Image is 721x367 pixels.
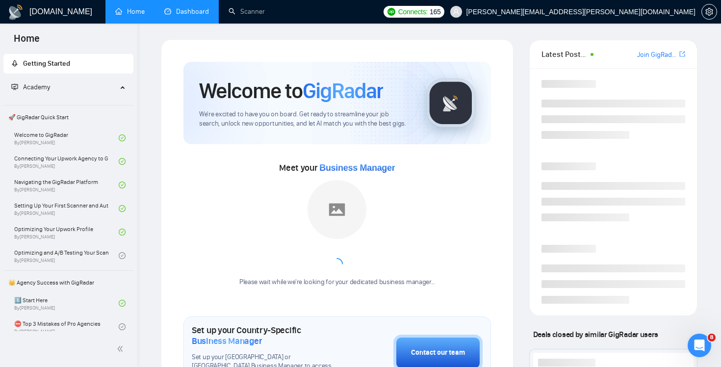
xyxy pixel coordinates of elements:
span: user [453,8,460,15]
span: Academy [23,83,50,91]
span: check-circle [119,182,126,188]
iframe: Intercom live chat [688,334,711,357]
span: 👑 Agency Success with GigRadar [4,273,132,292]
span: Business Manager [319,163,395,173]
span: check-circle [119,158,126,165]
h1: Welcome to [199,78,383,104]
span: check-circle [119,229,126,236]
a: 1️⃣ Start HereBy[PERSON_NAME] [14,292,119,314]
a: dashboardDashboard [164,7,209,16]
img: placeholder.png [308,180,366,239]
div: Please wait while we're looking for your dedicated business manager... [233,278,441,287]
span: 8 [708,334,716,341]
a: Welcome to GigRadarBy[PERSON_NAME] [14,127,119,149]
a: Optimizing Your Upwork ProfileBy[PERSON_NAME] [14,221,119,243]
span: rocket [11,60,18,67]
span: Business Manager [192,336,262,346]
span: Academy [11,83,50,91]
img: upwork-logo.png [387,8,395,16]
a: searchScanner [229,7,265,16]
a: Connecting Your Upwork Agency to GigRadarBy[PERSON_NAME] [14,151,119,172]
button: setting [701,4,717,20]
span: check-circle [119,323,126,330]
span: Getting Started [23,59,70,68]
div: Contact our team [411,347,465,358]
a: homeHome [115,7,145,16]
span: GigRadar [303,78,383,104]
span: check-circle [119,205,126,212]
span: setting [702,8,717,16]
a: Setting Up Your First Scanner and Auto-BidderBy[PERSON_NAME] [14,198,119,219]
li: Getting Started [3,54,133,74]
span: check-circle [119,134,126,141]
span: 🚀 GigRadar Quick Start [4,107,132,127]
span: Latest Posts from the GigRadar Community [541,48,588,60]
span: We're excited to have you on board. Get ready to streamline your job search, unlock new opportuni... [199,110,411,129]
span: Home [6,31,48,52]
span: fund-projection-screen [11,83,18,90]
a: Optimizing and A/B Testing Your Scanner for Better ResultsBy[PERSON_NAME] [14,245,119,266]
span: export [679,50,685,58]
span: 165 [430,6,440,17]
span: Deals closed by similar GigRadar users [529,326,662,343]
img: gigradar-logo.png [426,79,475,128]
img: logo [8,4,24,20]
a: Join GigRadar Slack Community [637,50,677,60]
a: setting [701,8,717,16]
span: Connects: [398,6,428,17]
span: Meet your [279,162,395,173]
span: check-circle [119,300,126,307]
a: Navigating the GigRadar PlatformBy[PERSON_NAME] [14,174,119,196]
a: export [679,50,685,59]
a: ⛔ Top 3 Mistakes of Pro AgenciesBy[PERSON_NAME] [14,316,119,338]
h1: Set up your Country-Specific [192,325,344,346]
span: check-circle [119,252,126,259]
span: loading [331,258,343,270]
span: double-left [117,344,127,354]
